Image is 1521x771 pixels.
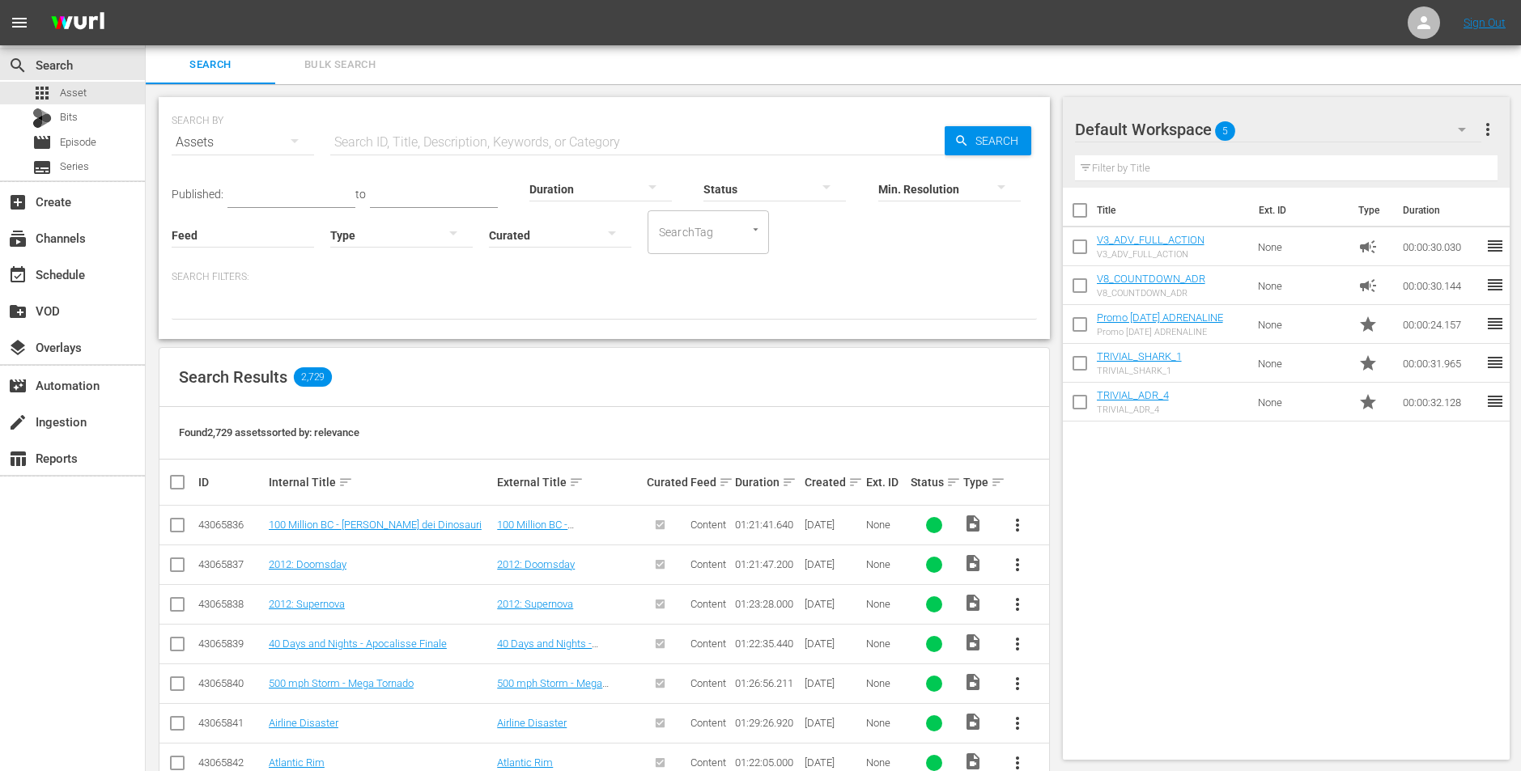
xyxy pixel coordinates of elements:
div: Duration [735,472,801,492]
div: 01:29:26.920 [735,717,801,729]
span: Promo [1358,392,1378,412]
td: None [1251,227,1353,266]
div: External Title [497,472,642,492]
div: V8_COUNTDOWN_ADR [1097,288,1205,299]
div: 43065841 [198,717,264,729]
span: Bits [60,109,78,125]
span: Published: [172,188,223,201]
div: TRIVIAL_ADR_4 [1097,405,1169,415]
a: Promo [DATE] ADRENALINE [1097,311,1223,324]
div: [DATE] [805,519,861,531]
a: 500 mph Storm - Mega Tornado [497,677,609,701]
span: more_vert [1008,674,1027,693]
span: Schedule [8,265,28,285]
span: reorder [1485,353,1505,372]
span: Content [690,638,726,650]
span: VOD [8,302,28,321]
span: Video [963,633,983,652]
div: Bits [32,108,52,128]
td: None [1251,305,1353,344]
span: reorder [1485,236,1505,256]
a: V8_COUNTDOWN_ADR [1097,273,1205,285]
span: sort [569,475,584,489]
th: Duration [1393,188,1490,233]
button: more_vert [998,664,1037,703]
td: None [1251,344,1353,383]
a: 40 Days and Nights - Apocalisse Finale [497,638,598,662]
div: None [866,717,905,729]
span: Overlays [8,338,28,358]
button: Open [748,222,763,237]
span: Search [155,56,266,74]
div: 01:22:35.440 [735,638,801,650]
span: Channels [8,229,28,248]
div: [DATE] [805,717,861,729]
span: Content [690,558,726,570]
span: Promo [1358,354,1378,373]
td: 00:00:30.144 [1396,266,1485,305]
p: Search Filters: [172,270,1037,284]
div: 01:26:56.211 [735,677,801,689]
a: 2012: Supernova [269,598,345,610]
div: None [866,677,905,689]
div: 43065839 [198,638,264,650]
div: 43065840 [198,677,264,689]
span: Content [690,677,726,689]
span: Search [8,56,28,75]
span: 5 [1215,114,1235,148]
div: 43065837 [198,558,264,570]
span: Ad [1358,276,1378,295]
span: Video [963,672,983,692]
div: Assets [172,120,314,165]
div: ID [198,476,264,489]
span: 2,729 [294,367,332,387]
span: Video [963,553,983,573]
span: Create [8,193,28,212]
a: 2012: Supernova [497,598,573,610]
div: None [866,756,905,769]
button: more_vert [1478,110,1498,149]
span: Asset [32,83,52,103]
div: [DATE] [805,558,861,570]
div: Default Workspace [1075,107,1481,152]
a: 2012: Doomsday [269,558,346,570]
span: Episode [60,134,96,150]
a: 40 Days and Nights - Apocalisse Finale [269,638,447,650]
span: reorder [1485,275,1505,294]
span: Content [690,598,726,610]
button: more_vert [998,506,1037,544]
td: 00:00:31.965 [1396,344,1485,383]
span: Content [690,519,726,531]
td: None [1251,266,1353,305]
div: Internal Title [269,472,492,492]
td: None [1251,383,1353,422]
span: Video [963,593,983,612]
div: None [866,558,905,570]
a: TRIVIAL_ADR_4 [1097,389,1169,401]
div: 43065842 [198,756,264,769]
div: Ext. ID [866,476,905,489]
a: TRIVIAL_SHARK_1 [1097,350,1182,362]
span: more_vert [1008,595,1027,614]
span: menu [10,13,29,32]
span: Video [963,712,983,731]
span: sort [338,475,353,489]
div: Type [963,472,993,492]
span: Found 2,729 assets sorted by: relevance [179,426,359,438]
a: Atlantic Rim [497,756,553,769]
span: more_vert [1008,634,1027,654]
span: Ingestion [8,413,28,432]
div: 01:21:41.640 [735,519,801,531]
span: more_vert [1008,714,1027,733]
td: 00:00:32.128 [1396,383,1485,422]
span: sort [991,475,1005,489]
a: Airline Disaster [497,717,567,729]
div: Status [911,472,958,492]
a: 500 mph Storm - Mega Tornado [269,677,414,689]
img: ans4CAIJ8jUAAAAAAAAAAAAAAAAAAAAAAAAgQb4GAAAAAAAAAAAAAAAAAAAAAAAAJMjXAAAAAAAAAAAAAAAAAAAAAAAAgAT5G... [39,4,117,42]
span: Reports [8,449,28,468]
div: Promo [DATE] ADRENALINE [1097,327,1223,337]
a: Sign Out [1464,16,1506,29]
span: Search [969,126,1031,155]
button: more_vert [998,625,1037,663]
